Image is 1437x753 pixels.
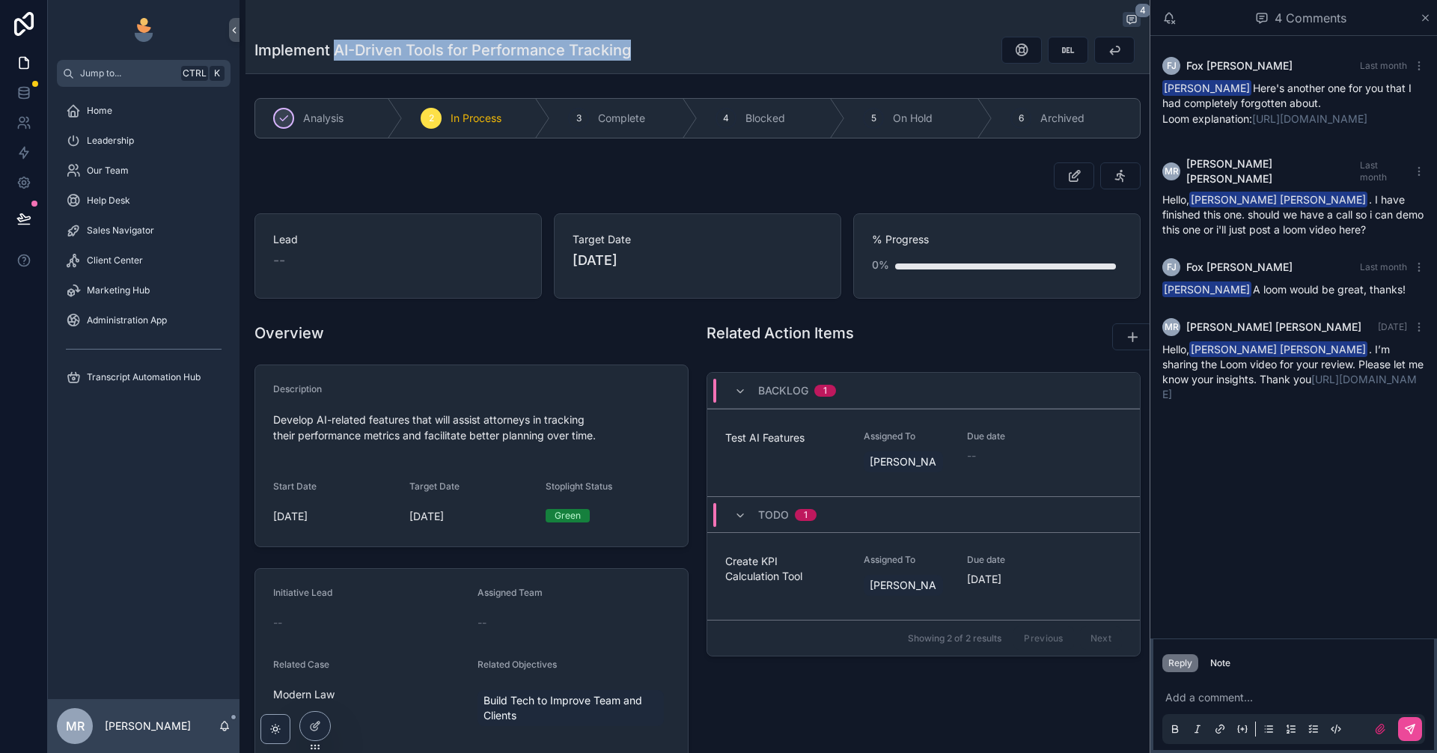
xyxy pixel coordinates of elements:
[87,225,154,237] span: Sales Navigator
[273,687,335,702] span: Modern Law
[451,111,501,126] span: In Process
[1189,341,1367,357] span: [PERSON_NAME] [PERSON_NAME]
[872,232,1122,247] span: % Progress
[1162,193,1424,236] span: Hello, . I have finished this one. should we have a call so i can demo this one or i'll just post...
[1162,283,1406,296] span: A loom would be great, thanks!
[893,111,933,126] span: On Hold
[908,632,1001,644] span: Showing 2 of 2 results
[1204,654,1236,672] button: Note
[57,187,231,214] a: Help Desk
[573,232,823,247] span: Target Date
[967,448,976,463] span: --
[1165,165,1179,177] span: MR
[546,481,612,492] span: Stoplight Status
[1167,60,1177,72] span: FJ
[864,430,950,442] span: Assigned To
[576,112,582,124] span: 3
[555,509,581,522] div: Green
[478,615,486,630] span: --
[273,383,322,394] span: Description
[273,659,329,670] span: Related Case
[871,112,876,124] span: 5
[707,323,854,344] h1: Related Action Items
[273,232,523,247] span: Lead
[57,247,231,274] a: Client Center
[1162,343,1424,400] span: Hello, . I’m sharing the Loom video for your review. Please let me know your insights. Thank you
[66,717,85,735] span: MR
[57,307,231,334] a: Administration App
[1167,261,1177,273] span: FJ
[478,659,557,670] span: Related Objectives
[967,554,1053,566] span: Due date
[273,481,317,492] span: Start Date
[273,587,332,598] span: Initiative Lead
[483,693,658,723] span: Build Tech to Improve Team and Clients
[254,323,324,344] h1: Overview
[804,509,808,521] div: 1
[87,105,112,117] span: Home
[707,409,1140,496] a: Test AI FeaturesAssigned To[PERSON_NAME]Due date--
[864,554,950,566] span: Assigned To
[181,66,208,81] span: Ctrl
[1360,261,1407,272] span: Last month
[87,284,150,296] span: Marketing Hub
[105,719,191,734] p: [PERSON_NAME]
[725,430,846,445] span: Test AI Features
[303,111,344,126] span: Analysis
[57,364,231,391] a: Transcript Automation Hub
[1019,112,1024,124] span: 6
[254,40,631,61] h1: Implement AI-Driven Tools for Performance Tracking
[758,507,789,522] span: Todo
[1135,3,1151,18] span: 4
[1378,321,1407,332] span: [DATE]
[87,135,134,147] span: Leadership
[1186,260,1293,275] span: Fox [PERSON_NAME]
[409,481,460,492] span: Target Date
[1360,159,1387,183] span: Last month
[87,371,201,383] span: Transcript Automation Hub
[864,451,944,472] a: [PERSON_NAME]
[967,430,1053,442] span: Due date
[273,509,397,524] span: [DATE]
[1162,654,1198,672] button: Reply
[478,690,664,726] a: Build Tech to Improve Team and Clients
[87,314,167,326] span: Administration App
[273,250,285,271] span: --
[1252,112,1367,125] a: [URL][DOMAIN_NAME]
[1162,111,1425,126] p: Loom explanation:
[57,60,231,87] button: Jump to...CtrlK
[872,250,889,280] div: 0%
[823,385,827,397] div: 1
[870,454,938,469] span: [PERSON_NAME]
[1360,60,1407,71] span: Last month
[967,572,1001,587] p: [DATE]
[723,112,729,124] span: 4
[211,67,223,79] span: K
[1210,657,1230,669] div: Note
[1186,320,1361,335] span: [PERSON_NAME] [PERSON_NAME]
[758,383,808,398] span: Backlog
[1162,81,1425,126] div: Here's another one for you that I had completely forgotten about.
[1162,281,1251,297] span: [PERSON_NAME]
[87,195,130,207] span: Help Desk
[87,254,143,266] span: Client Center
[707,532,1140,620] a: Create KPI Calculation ToolAssigned To[PERSON_NAME]Due date[DATE]
[48,87,239,410] div: scrollable content
[1275,9,1346,27] span: 4 Comments
[745,111,785,126] span: Blocked
[478,587,543,598] span: Assigned Team
[57,277,231,304] a: Marketing Hub
[132,18,156,42] img: App logo
[598,111,645,126] span: Complete
[1186,58,1293,73] span: Fox [PERSON_NAME]
[57,157,231,184] a: Our Team
[57,127,231,154] a: Leadership
[87,165,129,177] span: Our Team
[573,250,617,271] p: [DATE]
[80,67,175,79] span: Jump to...
[273,615,282,630] span: --
[1165,321,1179,333] span: MR
[57,97,231,124] a: Home
[864,575,944,596] a: [PERSON_NAME]
[1186,156,1360,186] span: [PERSON_NAME] [PERSON_NAME]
